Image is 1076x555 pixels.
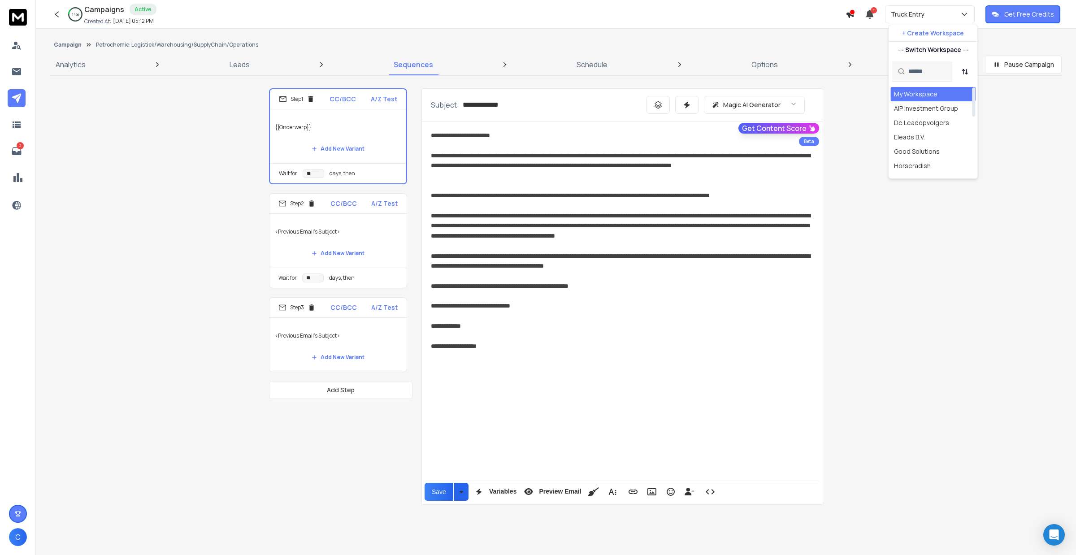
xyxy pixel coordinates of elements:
div: Step 2 [278,199,316,208]
div: My Workspace [894,90,937,99]
p: {{Onderwerp}} [275,115,401,140]
li: Step3CC/BCCA/Z Test<Previous Email's Subject>Add New Variant [269,297,407,372]
button: Preview Email [520,483,583,501]
p: CC/BCC [330,199,357,208]
div: Eleads B.V. [894,133,925,142]
button: Get Free Credits [985,5,1060,23]
li: Step2CC/BCCA/Z Test<Previous Email's Subject>Add New VariantWait fordays, then [269,193,407,288]
h1: Campaigns [84,4,124,15]
button: Magic AI Generator [704,96,805,114]
p: Truck Entry [891,10,928,19]
p: [DATE] 05:12 PM [113,17,154,25]
p: --- Switch Workspace --- [898,45,969,54]
p: Wait for [278,274,297,282]
p: CC/BCC [330,303,357,312]
button: Save [425,483,453,501]
p: <Previous Email's Subject> [275,219,401,244]
button: Add New Variant [304,348,372,366]
button: C [9,528,27,546]
p: Magic AI Generator [723,100,781,109]
button: Sort by Sort A-Z [956,63,974,81]
p: CC/BCC [330,95,356,104]
button: Pause Campaign [985,56,1062,74]
button: Campaign [54,41,82,48]
p: A/Z Test [371,303,398,312]
button: Add New Variant [304,140,372,158]
p: + Create Workspace [902,29,964,38]
div: Step 1 [279,95,315,103]
button: + Create Workspace [889,25,977,41]
button: Code View [702,483,719,501]
a: Sequences [388,54,438,75]
button: Emoticons [662,483,679,501]
div: Good Solutions [894,147,940,156]
a: Options [746,54,783,75]
div: KEY Improvement B.V. [894,176,956,185]
p: 14 % [72,12,79,17]
button: Insert Image (Ctrl+P) [643,483,660,501]
p: days, then [329,274,355,282]
button: Add New Variant [304,244,372,262]
p: A/Z Test [371,199,398,208]
p: <Previous Email's Subject> [275,323,401,348]
p: Created At: [84,18,111,25]
p: Sequences [394,59,433,70]
p: Wait for [279,170,297,177]
button: Variables [470,483,519,501]
span: 1 [871,7,877,13]
p: Leads [230,59,250,70]
p: Petrochemie: Logistiek/Warehousing/SupplyChain/Operations [96,41,258,48]
p: Analytics [56,59,86,70]
a: 2 [8,142,26,160]
div: Step 3 [278,304,316,312]
div: Active [130,4,156,15]
div: Beta [799,137,819,146]
a: Analytics [50,54,91,75]
button: Insert Link (Ctrl+K) [625,483,642,501]
button: Add Step [269,381,412,399]
span: Preview Email [537,488,583,495]
p: 2 [17,142,24,149]
p: days, then [330,170,355,177]
button: Clean HTML [585,483,602,501]
div: Horseradish [894,161,931,170]
div: De Leadopvolgers [894,118,949,127]
p: Schedule [577,59,607,70]
li: Step1CC/BCCA/Z Test{{Onderwerp}}Add New VariantWait fordays, then [269,88,407,184]
p: Options [751,59,778,70]
a: Schedule [571,54,613,75]
button: Insert Unsubscribe Link [681,483,698,501]
p: Get Free Credits [1004,10,1054,19]
button: Get Content Score [738,123,819,134]
p: A/Z Test [371,95,397,104]
button: More Text [604,483,621,501]
div: Open Intercom Messenger [1043,524,1065,546]
div: AIP Investment Group [894,104,958,113]
a: Leads [224,54,255,75]
p: Subject: [431,100,459,110]
span: Variables [487,488,519,495]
